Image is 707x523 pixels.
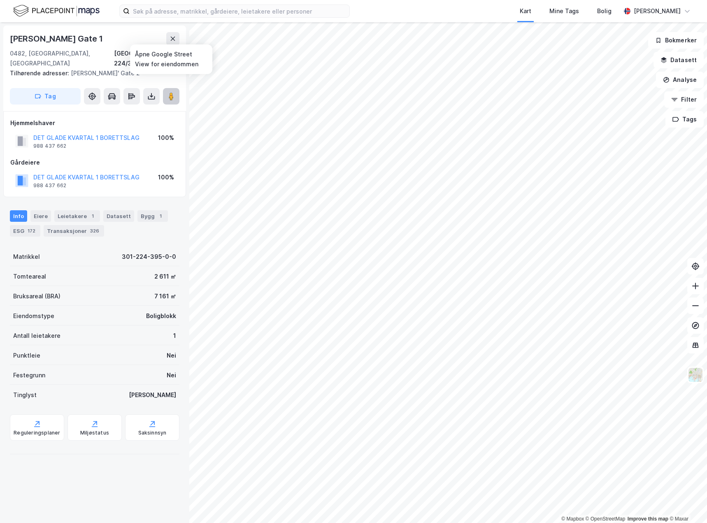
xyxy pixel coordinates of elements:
div: [PERSON_NAME] [129,390,176,400]
div: Matrikkel [13,252,40,262]
button: Filter [664,91,704,108]
div: ESG [10,225,40,237]
div: Saksinnsyn [138,430,167,436]
div: Eiendomstype [13,311,54,321]
button: Tags [665,111,704,128]
div: Nei [167,370,176,380]
div: 0482, [GEOGRAPHIC_DATA], [GEOGRAPHIC_DATA] [10,49,114,68]
button: Datasett [654,52,704,68]
div: Mine Tags [549,6,579,16]
div: 1 [156,212,165,220]
iframe: Chat Widget [666,483,707,523]
div: Bruksareal (BRA) [13,291,60,301]
div: Boligblokk [146,311,176,321]
div: 172 [26,227,37,235]
div: Hjemmelshaver [10,118,179,128]
div: Miljøstatus [80,430,109,436]
div: 326 [88,227,101,235]
div: Gårdeiere [10,158,179,167]
div: 100% [158,172,174,182]
img: Z [688,367,703,383]
div: Transaksjoner [44,225,104,237]
a: Improve this map [628,516,668,522]
a: Mapbox [561,516,584,522]
div: Info [10,210,27,222]
img: logo.f888ab2527a4732fd821a326f86c7f29.svg [13,4,100,18]
div: [PERSON_NAME] [634,6,681,16]
button: Tag [10,88,81,105]
div: 1 [173,331,176,341]
div: Reguleringsplaner [14,430,60,436]
div: 1 [88,212,97,220]
div: 301-224-395-0-0 [122,252,176,262]
button: Bokmerker [648,32,704,49]
div: Leietakere [54,210,100,222]
button: Analyse [656,72,704,88]
div: Antall leietakere [13,331,60,341]
div: 988 437 662 [33,143,66,149]
div: Tinglyst [13,390,37,400]
div: Eiere [30,210,51,222]
a: OpenStreetMap [586,516,626,522]
span: Tilhørende adresser: [10,70,71,77]
div: [PERSON_NAME] Gate 1 [10,32,105,45]
div: Nei [167,351,176,360]
div: Kontrollprogram for chat [666,483,707,523]
div: 100% [158,133,174,143]
div: Festegrunn [13,370,45,380]
div: 988 437 662 [33,182,66,189]
div: 2 611 ㎡ [154,272,176,281]
div: Kart [520,6,531,16]
div: Bolig [597,6,612,16]
div: Punktleie [13,351,40,360]
div: [PERSON_NAME]' Gate 2 [10,68,173,78]
div: Bygg [137,210,168,222]
input: Søk på adresse, matrikkel, gårdeiere, leietakere eller personer [130,5,349,17]
div: 7 161 ㎡ [154,291,176,301]
div: Datasett [103,210,134,222]
div: Tomteareal [13,272,46,281]
div: [GEOGRAPHIC_DATA], 224/395 [114,49,179,68]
